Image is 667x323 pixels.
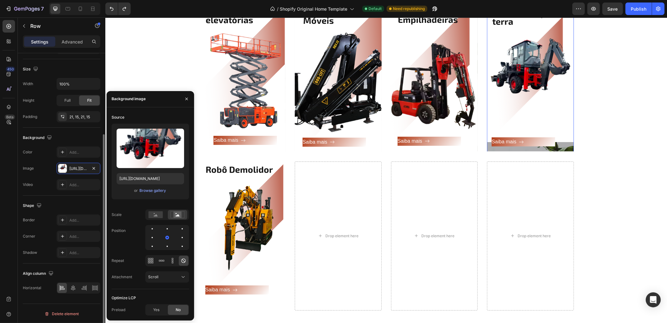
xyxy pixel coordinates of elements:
span: Default [369,6,382,12]
div: Drop element here [412,216,445,221]
div: 21, 15, 21, 15 [69,114,99,120]
div: Shape [23,202,43,210]
div: Publish [631,6,646,12]
div: Beta [5,115,15,120]
a: Saiba mais [108,118,172,127]
span: Yes [153,307,159,313]
div: Video [23,182,33,187]
p: Saiba mais [197,120,222,129]
div: Add... [69,250,99,256]
div: Source [112,115,124,120]
div: Corner [23,233,35,239]
p: 7 [41,5,44,13]
h3: Robô Demolidor [100,147,180,157]
div: Horizontal [23,285,41,291]
div: Overlay [93,144,180,288]
p: Saiba mais [108,118,133,127]
div: Add... [69,218,99,223]
div: Drop element here [316,216,349,221]
div: Add... [69,182,99,188]
input: Auto [57,78,100,90]
div: Optimize LCP [112,295,136,301]
button: Delete element [23,309,100,319]
div: Open Intercom Messenger [646,292,661,307]
div: 450 [6,67,15,72]
div: Position [112,228,126,233]
span: Saiba mais [100,269,125,275]
span: Need republishing [393,6,425,12]
button: <p><span style="color:#FFFFFF;">&nbsp;Saiba mais</span></p> [100,268,163,277]
span: Scroll [148,274,158,279]
input: https://example.com/image.jpg [117,173,184,184]
span: Full [64,98,71,103]
img: preview-image [117,129,184,168]
iframe: Design area [105,18,667,323]
div: Attachment [112,274,132,280]
div: Color [23,149,33,155]
p: Saiba mais [386,120,411,129]
div: Background image [112,96,146,102]
div: Undo/Redo [105,3,131,15]
p: Saiba mais [292,119,317,128]
div: Size [23,65,39,74]
button: Save [602,3,623,15]
div: Image [23,166,34,171]
span: Fit [87,98,92,103]
div: Shadow [23,250,37,255]
div: Add... [69,150,99,155]
button: <p>&nbsp; Saiba mais</p> [292,119,356,128]
div: Drop element here [220,216,253,221]
div: Padding [23,114,37,120]
span: Shopify Original Home Template [280,6,347,12]
div: Scale [112,212,122,218]
div: Border [23,217,35,223]
div: Background [23,134,53,142]
button: <p>&nbsp; Saiba mais</p> [197,120,261,129]
div: Background Image [93,144,180,288]
span: No [176,307,181,313]
div: [URL][DOMAIN_NAME] [69,166,88,172]
div: Align column [23,269,55,278]
div: Add... [69,234,99,239]
div: Repeat [112,258,124,264]
div: Width [23,81,33,87]
span: or [134,187,138,194]
div: Height [23,98,34,103]
button: Scroll [145,271,189,283]
button: <p>&nbsp; Saiba mais</p> [386,120,450,129]
span: Save [608,6,618,12]
p: Advanced [62,38,83,45]
button: 7 [3,3,47,15]
button: Browse gallery [139,187,166,194]
span: / [277,6,278,12]
p: Row [30,22,83,30]
div: Browse gallery [139,188,166,193]
div: Preload [112,307,125,313]
p: Settings [31,38,48,45]
button: Publish [625,3,652,15]
div: Delete element [44,310,79,318]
